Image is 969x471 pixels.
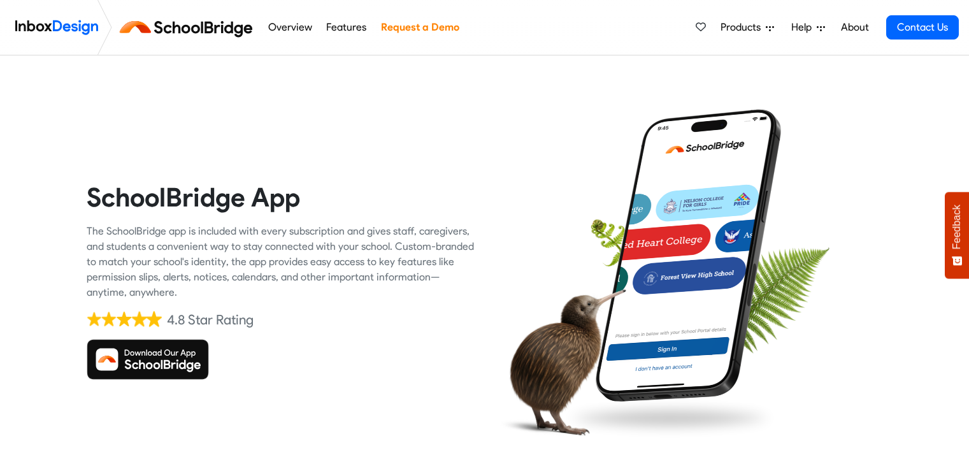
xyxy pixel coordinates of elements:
[264,15,315,40] a: Overview
[87,181,475,214] heading: SchoolBridge App
[117,12,261,43] img: schoolbridge logo
[494,277,626,446] img: kiwi_bird.png
[586,108,791,403] img: phone.png
[791,20,817,35] span: Help
[715,15,779,40] a: Products
[560,395,780,442] img: shadow.png
[87,224,475,300] div: The SchoolBridge app is included with every subscription and gives staff, caregivers, and student...
[837,15,872,40] a: About
[786,15,830,40] a: Help
[323,15,370,40] a: Features
[886,15,959,40] a: Contact Us
[945,192,969,279] button: Feedback - Show survey
[377,15,463,40] a: Request a Demo
[721,20,766,35] span: Products
[951,205,963,249] span: Feedback
[87,339,209,380] img: Download SchoolBridge App
[167,310,254,330] div: 4.8 Star Rating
